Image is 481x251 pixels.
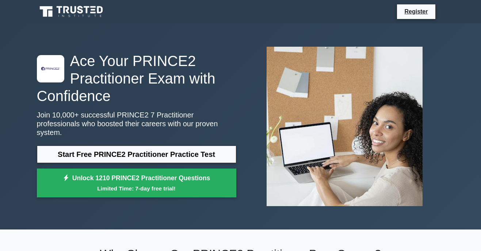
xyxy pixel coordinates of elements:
a: Start Free PRINCE2 Practitioner Practice Test [37,146,236,163]
p: Join 10,000+ successful PRINCE2 7 Practitioner professionals who boosted their careers with our p... [37,111,236,137]
a: Register [400,7,432,16]
small: Limited Time: 7-day free trial! [46,184,227,193]
a: Unlock 1210 PRINCE2 Practitioner QuestionsLimited Time: 7-day free trial! [37,169,236,198]
h1: Ace Your PRINCE2 Practitioner Exam with Confidence [37,52,236,105]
